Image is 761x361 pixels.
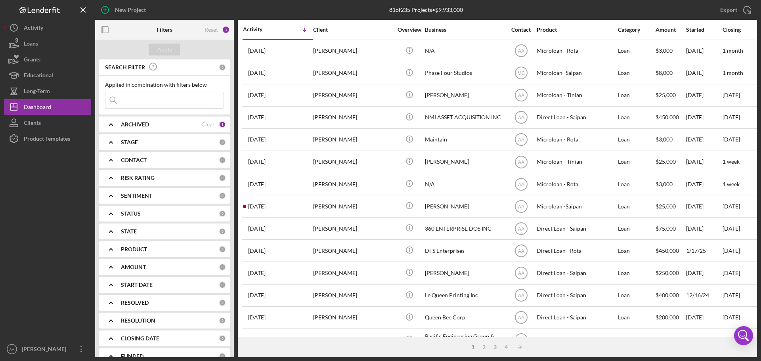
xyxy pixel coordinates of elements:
div: Loan [618,85,655,106]
div: [DATE] [686,40,722,61]
b: STATUS [121,210,141,217]
a: Activity [4,20,91,36]
time: [DATE] [723,225,740,232]
div: 0 [219,246,226,253]
div: Loan [618,63,655,84]
text: AA [518,137,524,143]
div: $25,000 [656,196,685,217]
div: Loan [618,174,655,195]
div: Long-Term [24,83,50,101]
div: $8,000 [656,63,685,84]
div: Category [618,27,655,33]
div: 1 [219,121,226,128]
text: AA [518,48,524,54]
div: [PERSON_NAME] [425,262,504,283]
div: 0 [219,335,226,342]
div: 360 ENTERPRISE DOS INC [425,218,504,239]
div: Educational [24,67,53,85]
div: [DATE] [686,63,722,84]
button: Long-Term [4,83,91,99]
b: RESOLUTION [121,317,155,324]
text: MC [517,71,525,76]
div: New Project [115,2,146,18]
div: Direct Loan - Saipan [537,307,616,328]
time: 2025-08-10 23:09 [248,48,266,54]
text: AA [518,315,524,321]
div: 0 [219,192,226,199]
time: [DATE] [723,136,740,143]
div: Open Intercom Messenger [734,326,753,345]
div: $450,000 [656,107,685,128]
time: 2025-06-10 23:17 [248,314,266,321]
div: Applied in combination with filters below [105,82,224,88]
div: [DATE] [686,196,722,217]
div: 0 [219,228,226,235]
time: [DATE] [723,247,740,254]
div: Reset [205,27,218,33]
div: Clear [201,121,215,128]
button: AA[PERSON_NAME] [4,341,91,357]
div: Product [537,27,616,33]
time: 2025-07-08 03:09 [248,181,266,187]
div: 0 [219,174,226,181]
button: Product Templates [4,131,91,147]
div: [PERSON_NAME] [425,196,504,217]
div: [DATE] [686,307,722,328]
div: 0 [219,299,226,306]
div: 0 [219,139,226,146]
div: $400,000 [656,285,685,306]
div: Contact [506,27,536,33]
div: 0 [219,64,226,71]
div: [PERSON_NAME] [313,196,392,217]
div: 0 [219,157,226,164]
div: Loan [618,196,655,217]
div: $75,000 [656,218,685,239]
div: [PERSON_NAME] [313,262,392,283]
div: N/A [425,174,504,195]
div: Loan [618,329,655,350]
div: DFS Enterprises [425,240,504,261]
b: CONTACT [121,157,147,163]
time: 2025-06-30 03:34 [248,270,266,276]
div: [PERSON_NAME] [313,151,392,172]
div: Product Templates [24,131,70,149]
div: NMI ASSET ACQUISITION INC [425,107,504,128]
time: 1 month [723,47,743,54]
text: AA [518,248,524,254]
time: 2025-07-04 07:50 [248,225,266,232]
button: Educational [4,67,91,83]
div: Loan [618,218,655,239]
b: RISK RATING [121,175,155,181]
text: AA [518,181,524,187]
div: Microloan - Rota [537,174,616,195]
div: Direct Loan - Rota [537,240,616,261]
time: [DATE] [723,92,740,98]
div: Dashboard [24,99,51,117]
div: 0 [219,353,226,360]
div: 4 [501,344,512,350]
div: Amount [656,27,685,33]
time: 2025-07-03 00:59 [248,248,266,254]
div: [PERSON_NAME] [313,174,392,195]
div: N/A [425,40,504,61]
div: [DATE] [686,85,722,106]
div: [PERSON_NAME] [20,341,71,359]
div: Overview [394,27,424,33]
div: Pacific Engineering Group & Services, LLC [425,329,504,350]
div: [PERSON_NAME] [313,40,392,61]
time: 1 month [723,69,743,76]
text: AA [518,159,524,165]
div: Direct Loan - Saipan [537,107,616,128]
div: $200,000 [656,307,685,328]
time: [DATE] [723,269,740,276]
time: [DATE] [723,292,740,298]
div: [PERSON_NAME] [313,307,392,328]
text: AA [518,271,524,276]
div: Microloan - Rota [537,40,616,61]
button: Clients [4,115,91,131]
b: STAGE [121,139,138,145]
div: $3,000 [656,40,685,61]
b: AMOUNT [121,264,146,270]
div: Started [686,27,722,33]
